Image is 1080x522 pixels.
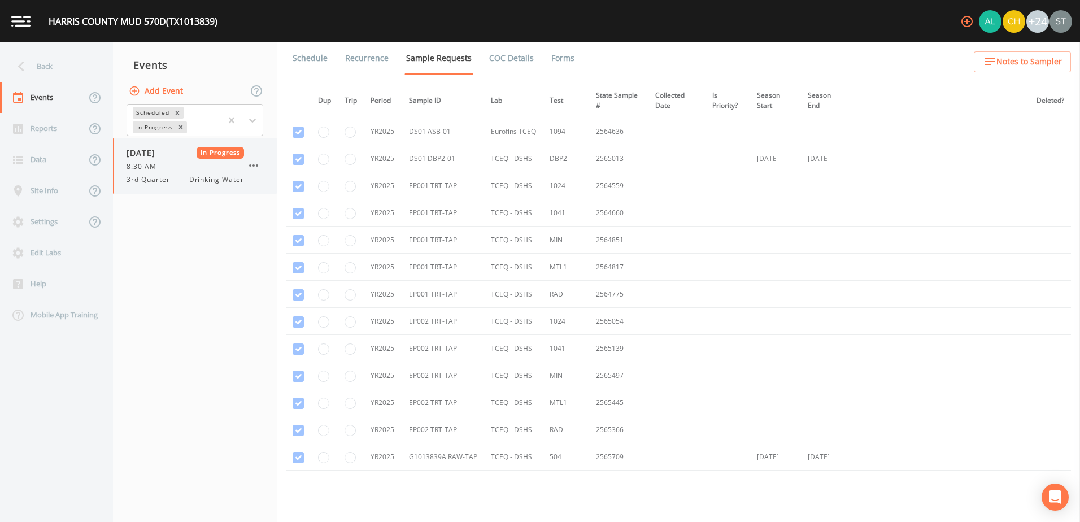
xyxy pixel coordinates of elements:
[484,254,543,281] td: TCEQ - DSHS
[364,362,402,389] td: YR2025
[484,172,543,199] td: TCEQ - DSHS
[589,199,648,227] td: 2564660
[750,145,801,172] td: [DATE]
[978,10,1002,33] div: Alaina Hahn
[402,362,484,389] td: EP002 TRT-TAP
[996,55,1062,69] span: Notes to Sampler
[648,84,706,118] th: Collected Date
[484,362,543,389] td: TCEQ - DSHS
[974,51,1071,72] button: Notes to Sampler
[364,145,402,172] td: YR2025
[543,335,589,362] td: 1041
[550,42,576,74] a: Forms
[343,42,390,74] a: Recurrence
[484,416,543,443] td: TCEQ - DSHS
[133,107,171,119] div: Scheduled
[543,362,589,389] td: MIN
[484,389,543,416] td: TCEQ - DSHS
[589,308,648,335] td: 2565054
[543,199,589,227] td: 1041
[484,308,543,335] td: TCEQ - DSHS
[402,335,484,362] td: EP002 TRT-TAP
[801,84,849,118] th: Season End
[402,84,484,118] th: Sample ID
[364,84,402,118] th: Period
[1042,484,1069,511] div: Open Intercom Messenger
[402,227,484,254] td: EP001 TRT-TAP
[364,118,402,145] td: YR2025
[197,147,245,159] span: In Progress
[402,281,484,308] td: EP001 TRT-TAP
[364,471,402,498] td: YR2025
[1003,10,1025,33] img: c74b8b8b1c7a9d34f67c5e0ca157ed15
[589,335,648,362] td: 2565139
[364,308,402,335] td: YR2025
[402,145,484,172] td: DS01 DBP2-01
[543,389,589,416] td: MTL1
[364,227,402,254] td: YR2025
[589,227,648,254] td: 2564851
[338,84,364,118] th: Trip
[589,362,648,389] td: 2565497
[484,471,543,498] td: TCEQ - DSHS
[127,162,163,172] span: 8:30 AM
[402,443,484,471] td: G1013839A RAW-TAP
[402,199,484,227] td: EP001 TRT-TAP
[543,281,589,308] td: RAD
[127,147,163,159] span: [DATE]
[113,51,277,79] div: Events
[543,172,589,199] td: 1024
[543,145,589,172] td: DBP2
[543,416,589,443] td: RAD
[127,175,177,185] span: 3rd Quarter
[589,281,648,308] td: 2564775
[589,254,648,281] td: 2564817
[484,281,543,308] td: TCEQ - DSHS
[706,84,750,118] th: Is Priority?
[543,308,589,335] td: 1024
[487,42,535,74] a: COC Details
[402,172,484,199] td: EP001 TRT-TAP
[484,84,543,118] th: Lab
[175,121,187,133] div: Remove In Progress
[171,107,184,119] div: Remove Scheduled
[589,443,648,471] td: 2565709
[750,443,801,471] td: [DATE]
[801,471,849,498] td: [DATE]
[589,416,648,443] td: 2565366
[1030,84,1071,118] th: Deleted?
[543,84,589,118] th: Test
[113,138,277,194] a: [DATE]In Progress8:30 AM3rd QuarterDrinking Water
[1026,10,1049,33] div: +24
[801,443,849,471] td: [DATE]
[127,81,188,102] button: Add Event
[133,121,175,133] div: In Progress
[543,254,589,281] td: MTL1
[484,118,543,145] td: Eurofins TCEQ
[404,42,473,75] a: Sample Requests
[11,16,31,27] img: logo
[402,471,484,498] td: G1013839A RAW-TAP
[750,471,801,498] td: [DATE]
[979,10,1001,33] img: 30a13df2a12044f58df5f6b7fda61338
[402,118,484,145] td: DS01 ASB-01
[484,227,543,254] td: TCEQ - DSHS
[484,335,543,362] td: TCEQ - DSHS
[1049,10,1072,33] img: 8315ae1e0460c39f28dd315f8b59d613
[364,199,402,227] td: YR2025
[589,84,648,118] th: State Sample #
[311,84,338,118] th: Dup
[589,118,648,145] td: 2564636
[364,335,402,362] td: YR2025
[364,416,402,443] td: YR2025
[364,254,402,281] td: YR2025
[750,84,801,118] th: Season Start
[484,145,543,172] td: TCEQ - DSHS
[402,254,484,281] td: EP001 TRT-TAP
[801,145,849,172] td: [DATE]
[291,42,329,74] a: Schedule
[49,15,217,28] div: HARRIS COUNTY MUD 570D (TX1013839)
[543,443,589,471] td: 504
[402,308,484,335] td: EP002 TRT-TAP
[402,416,484,443] td: EP002 TRT-TAP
